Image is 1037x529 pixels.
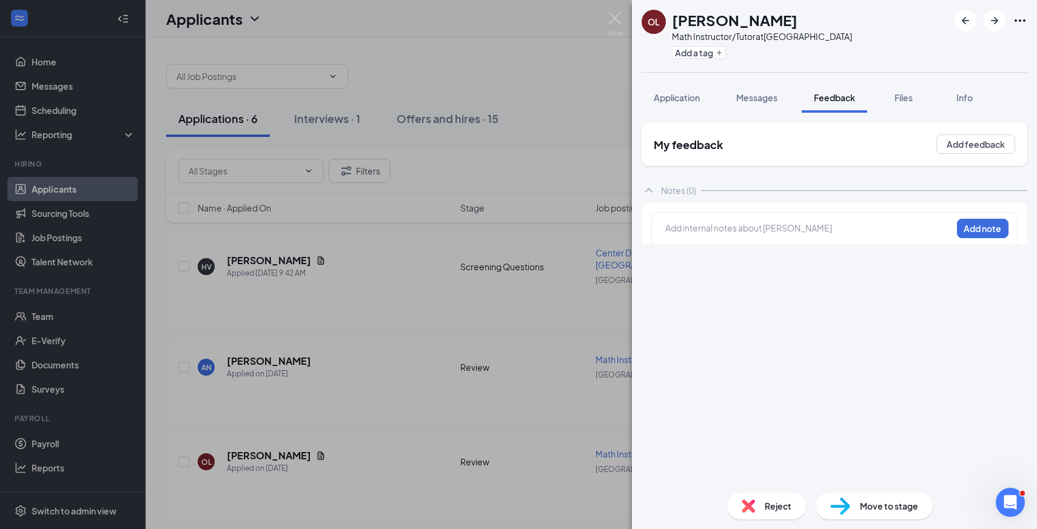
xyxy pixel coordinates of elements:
[736,92,777,103] span: Messages
[654,92,700,103] span: Application
[987,13,1002,28] svg: ArrowRight
[814,92,855,103] span: Feedback
[1013,13,1027,28] svg: Ellipses
[642,183,656,198] svg: ChevronUp
[672,10,797,30] h1: [PERSON_NAME]
[996,488,1025,517] iframe: Intercom live chat
[958,13,973,28] svg: ArrowLeftNew
[716,49,723,56] svg: Plus
[672,30,852,42] div: Math Instructor/Tutor at [GEOGRAPHIC_DATA]
[672,46,726,59] button: PlusAdd a tag
[955,10,976,32] button: ArrowLeftNew
[661,184,696,196] div: Notes (0)
[654,137,723,152] h2: My feedback
[648,16,660,28] div: OL
[765,499,791,513] span: Reject
[860,499,918,513] span: Move to stage
[894,92,913,103] span: Files
[956,92,973,103] span: Info
[936,135,1015,154] button: Add feedback
[957,219,1008,238] button: Add note
[984,10,1005,32] button: ArrowRight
